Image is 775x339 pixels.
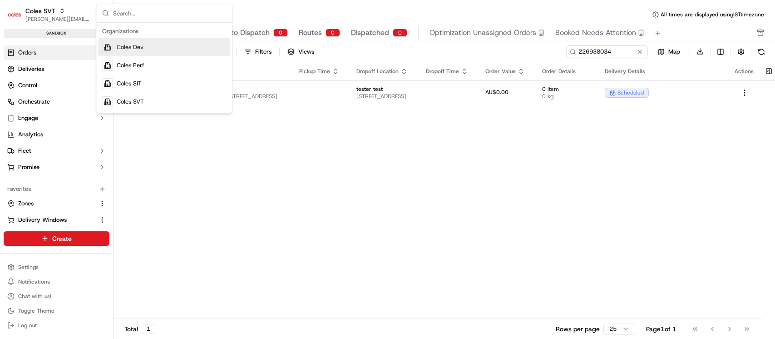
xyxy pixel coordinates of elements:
[18,264,39,271] span: Settings
[4,182,109,196] div: Favorites
[18,130,43,139] span: Analytics
[356,68,411,75] div: Dropoff Location
[273,29,288,37] div: 0
[4,29,109,38] div: sandbox
[356,93,411,100] span: [STREET_ADDRESS]
[124,324,155,334] div: Total
[652,46,686,57] button: Map
[117,43,143,51] span: Coles Dev
[4,304,109,317] button: Toggle Theme
[142,324,155,334] div: 1
[25,6,55,15] button: Coles SVT
[4,231,109,246] button: Create
[426,68,471,75] div: Dropoff Time
[4,261,109,274] button: Settings
[555,27,636,38] span: Booked Needs Attention
[735,68,755,75] div: Actions
[18,163,39,171] span: Promise
[4,62,109,76] a: Deliveries
[326,29,340,37] div: 0
[4,78,109,93] button: Control
[646,324,676,334] div: Page 1 of 1
[4,111,109,125] button: Engage
[755,45,768,58] button: Refresh
[298,48,314,56] span: Views
[283,45,318,58] button: Views
[99,25,230,38] div: Organizations
[18,147,31,155] span: Fleet
[240,45,276,58] button: Filters
[4,275,109,288] button: Notifications
[255,48,271,56] div: Filters
[18,322,37,329] span: Log out
[18,307,54,314] span: Toggle Theme
[207,27,270,38] span: Ready to Dispatch
[52,234,72,243] span: Create
[4,160,109,174] button: Promise
[605,68,720,75] div: Delivery Details
[542,85,591,93] span: 0 item
[4,127,109,142] a: Analytics
[356,85,411,93] span: tester test
[117,61,144,70] span: Coles Perf
[113,4,227,22] input: Search...
[617,89,644,96] span: scheduled
[117,80,142,88] span: Coles SIT
[485,89,508,96] span: AU$0.00
[661,11,764,18] span: All times are displayed using IST timezone
[668,48,680,56] span: Map
[18,114,38,122] span: Engage
[7,216,95,224] a: Delivery Windows
[4,290,109,303] button: Chat with us!
[4,319,109,332] button: Log out
[18,293,51,300] span: Chat with us!
[4,4,94,25] button: Coles SVTColes SVT[PERSON_NAME][EMAIL_ADDRESS][DOMAIN_NAME]
[4,95,109,109] button: Orchestrate
[556,324,600,334] p: Rows per page
[351,27,389,38] span: Dispatched
[299,27,322,38] span: Routes
[18,278,50,285] span: Notifications
[429,27,536,38] span: Optimization Unassigned Orders
[25,15,90,23] button: [PERSON_NAME][EMAIL_ADDRESS][DOMAIN_NAME]
[18,98,50,106] span: Orchestrate
[117,98,144,106] span: Coles SVT
[18,216,67,224] span: Delivery Windows
[485,68,528,75] div: Order Value
[299,68,342,75] div: Pickup Time
[18,199,34,208] span: Zones
[18,81,37,90] span: Control
[566,45,648,58] input: Type to search
[4,45,109,60] a: Orders
[393,29,407,37] div: 0
[542,68,591,75] div: Order Details
[4,144,109,158] button: Fleet
[7,7,22,22] img: Coles SVT
[97,23,232,113] div: Suggestions
[4,196,109,211] button: Zones
[7,199,95,208] a: Zones
[18,65,44,73] span: Deliveries
[4,213,109,227] button: Delivery Windows
[18,49,36,57] span: Orders
[542,93,591,100] span: 0 kg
